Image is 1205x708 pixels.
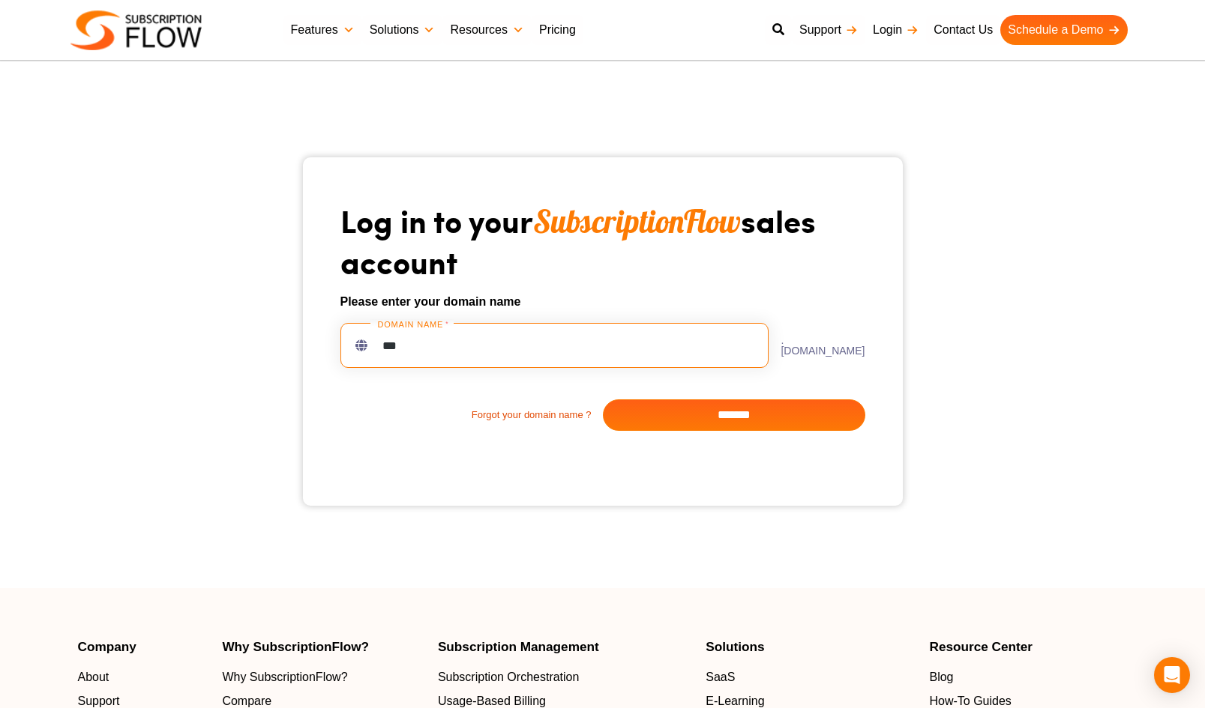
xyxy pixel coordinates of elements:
[340,408,603,423] a: Forgot your domain name ?
[222,668,347,686] span: Why SubscriptionFlow?
[929,668,1127,686] a: Blog
[438,668,580,686] span: Subscription Orchestration
[532,15,583,45] a: Pricing
[706,668,735,686] span: SaaS
[70,10,202,50] img: Subscriptionflow
[929,668,953,686] span: Blog
[926,15,1000,45] a: Contact Us
[222,668,423,686] a: Why SubscriptionFlow?
[706,641,914,653] h4: Solutions
[78,668,109,686] span: About
[865,15,926,45] a: Login
[769,335,865,356] label: .[DOMAIN_NAME]
[929,641,1127,653] h4: Resource Center
[1154,657,1190,693] div: Open Intercom Messenger
[340,293,865,311] h6: Please enter your domain name
[283,15,362,45] a: Features
[1000,15,1127,45] a: Schedule a Demo
[442,15,531,45] a: Resources
[792,15,865,45] a: Support
[362,15,443,45] a: Solutions
[438,668,691,686] a: Subscription Orchestration
[222,641,423,653] h4: Why SubscriptionFlow?
[438,641,691,653] h4: Subscription Management
[340,201,865,281] h1: Log in to your sales account
[533,202,741,241] span: SubscriptionFlow
[78,641,208,653] h4: Company
[706,668,914,686] a: SaaS
[78,668,208,686] a: About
